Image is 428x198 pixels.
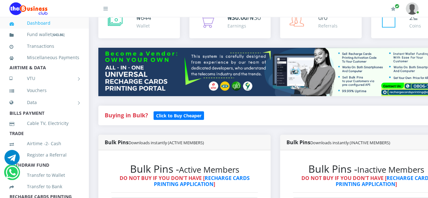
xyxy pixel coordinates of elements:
a: Cable TV, Electricity [10,116,79,131]
a: RECHARGE CARDS PRINTING APPLICATION [154,175,250,188]
img: Logo [10,3,48,15]
a: Airtime -2- Cash [10,136,79,151]
div: Wallet [136,22,151,29]
a: Miscellaneous Payments [10,50,79,65]
b: 643.86 [53,32,63,37]
strong: DO NOT BUY IF YOU DON'T HAVE [ ] [120,175,250,188]
a: Data [10,95,79,110]
a: Transfer to Bank [10,179,79,194]
a: Vouchers [10,83,79,98]
small: Downloads instantly (ACTIVE MEMBERS) [128,140,204,145]
a: Chat for support [6,170,19,180]
a: VTU [10,71,79,86]
small: Active Members [179,164,239,175]
small: [ ] [52,32,65,37]
small: Downloads instantly (INACTIVE MEMBERS) [310,140,390,145]
strong: Bulk Pins [105,139,204,146]
i: Renew/Upgrade Subscription [391,6,396,11]
div: Referrals [318,22,338,29]
b: Click to Buy Cheaper [156,113,201,119]
a: 0/0 Referrals [280,7,362,38]
img: User [406,3,418,15]
strong: Buying in Bulk? [105,111,148,119]
a: Click to Buy Cheaper [154,111,204,119]
a: ₦30.00/₦30 Earnings [189,7,271,38]
h2: Bulk Pins - [111,163,258,175]
a: Fund wallet[643.86] [10,27,79,42]
strong: Bulk Pins [286,139,390,146]
a: Register a Referral [10,148,79,162]
div: Coins [409,22,421,29]
div: Earnings [227,22,261,29]
small: Inactive Members [357,164,424,175]
a: Transactions [10,39,79,53]
a: Chat for support [4,155,20,165]
span: Renew/Upgrade Subscription [395,4,399,9]
a: ₦644 Wallet [98,7,180,38]
a: Transfer to Wallet [10,168,79,183]
a: Dashboard [10,16,79,30]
